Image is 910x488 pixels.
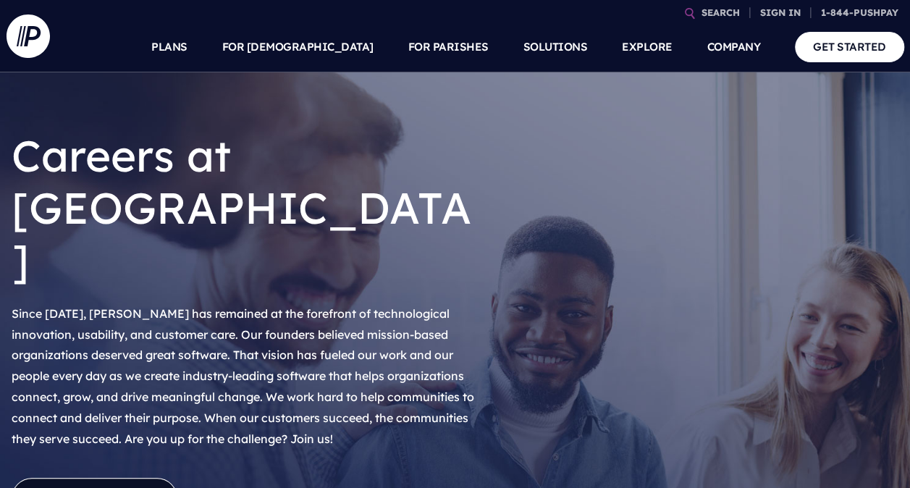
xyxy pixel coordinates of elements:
[622,22,673,72] a: EXPLORE
[12,118,476,298] h1: Careers at [GEOGRAPHIC_DATA]
[151,22,188,72] a: PLANS
[12,306,474,446] span: Since [DATE], [PERSON_NAME] has remained at the forefront of technological innovation, usability,...
[408,22,489,72] a: FOR PARISHES
[523,22,588,72] a: SOLUTIONS
[222,22,374,72] a: FOR [DEMOGRAPHIC_DATA]
[795,32,904,62] a: GET STARTED
[707,22,761,72] a: COMPANY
